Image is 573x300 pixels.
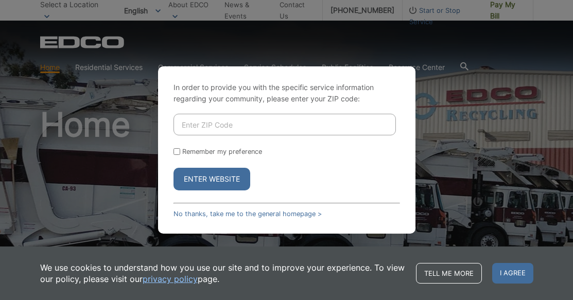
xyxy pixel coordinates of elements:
[173,114,396,135] input: Enter ZIP Code
[182,148,262,155] label: Remember my preference
[173,210,322,218] a: No thanks, take me to the general homepage >
[40,262,406,285] p: We use cookies to understand how you use our site and to improve your experience. To view our pol...
[143,273,198,285] a: privacy policy
[416,263,482,284] a: Tell me more
[173,168,250,190] button: Enter Website
[173,82,400,104] p: In order to provide you with the specific service information regarding your community, please en...
[492,263,533,284] span: I agree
